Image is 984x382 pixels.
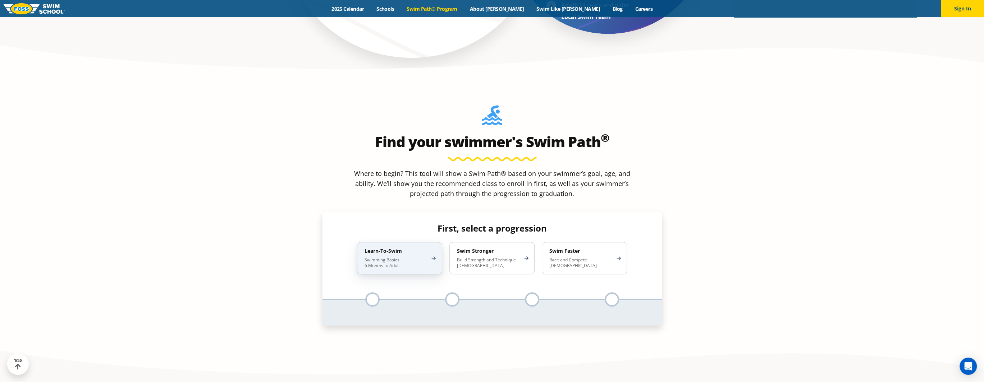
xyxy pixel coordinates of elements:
h4: Swim Faster [549,248,612,254]
p: Where to begin? This tool will show a Swim Path® based on your swimmer’s goal, age, and ability. ... [351,168,633,199]
strong: Local Swim Team [561,13,611,21]
h2: Find your swimmer's Swim Path [322,133,662,150]
h4: First, select a progression [351,223,633,233]
h4: Learn-To-Swim [365,248,427,254]
a: Swim Path® Program [401,5,463,12]
p: Build Strength and Technique [DEMOGRAPHIC_DATA] [457,257,520,269]
p: Race and Compete [DEMOGRAPHIC_DATA] [549,257,612,269]
sup: ® [601,130,609,145]
a: About [PERSON_NAME] [463,5,530,12]
img: Foss-Location-Swimming-Pool-Person.svg [482,105,502,130]
div: Open Intercom Messenger [960,358,977,375]
img: FOSS Swim School Logo [4,3,65,14]
a: Swim Like [PERSON_NAME] [530,5,607,12]
a: Blog [606,5,629,12]
div: TOP [14,359,22,370]
a: 2025 Calendar [325,5,370,12]
p: Swimming Basics 6 Months to Adult [365,257,427,269]
a: Schools [370,5,401,12]
h4: Swim Stronger [457,248,520,254]
a: Careers [629,5,659,12]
